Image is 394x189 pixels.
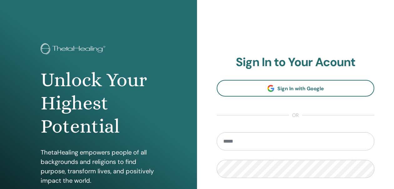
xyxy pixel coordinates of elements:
[41,68,156,138] h1: Unlock Your Highest Potential
[217,55,374,70] h2: Sign In to Your Acount
[289,112,302,119] span: or
[41,148,156,185] p: ThetaHealing empowers people of all backgrounds and religions to find purpose, transform lives, a...
[217,80,374,97] a: Sign In with Google
[277,85,324,92] span: Sign In with Google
